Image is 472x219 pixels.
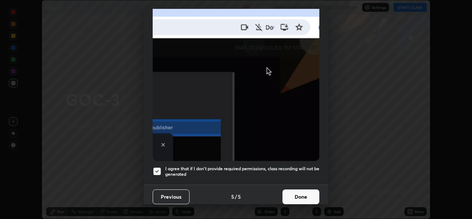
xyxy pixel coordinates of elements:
[282,189,319,204] button: Done
[153,189,190,204] button: Previous
[231,193,234,201] h4: 5
[165,166,319,177] h5: I agree that if I don't provide required permissions, class recording will not be generated
[235,193,237,201] h4: /
[238,193,241,201] h4: 5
